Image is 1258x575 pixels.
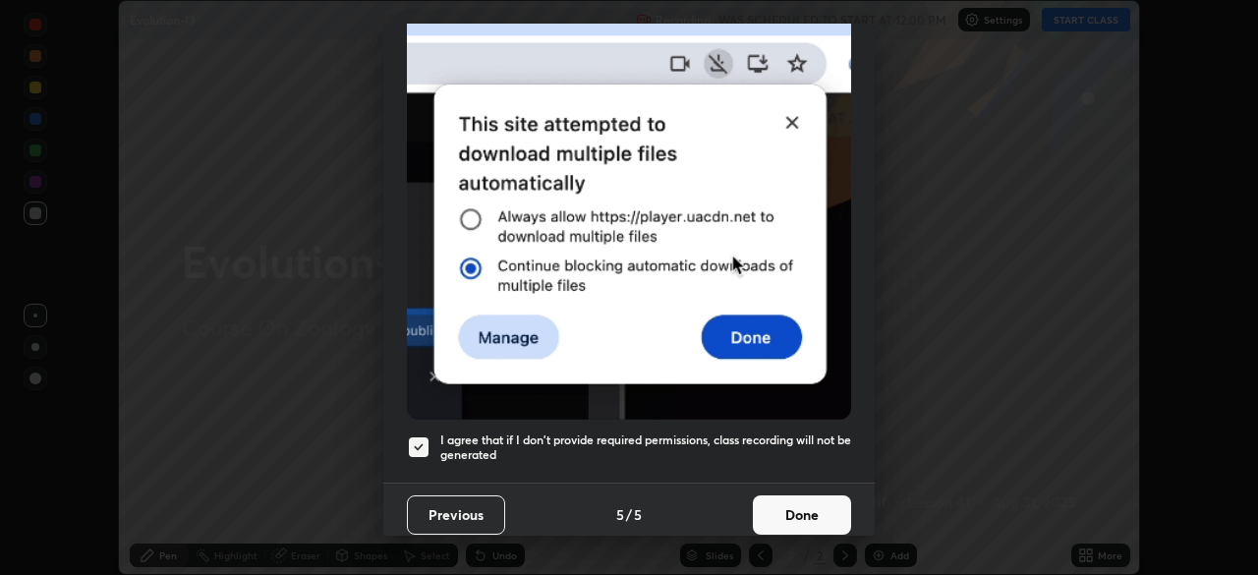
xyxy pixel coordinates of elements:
h4: / [626,504,632,525]
h4: 5 [634,504,642,525]
button: Done [753,495,851,535]
button: Previous [407,495,505,535]
h5: I agree that if I don't provide required permissions, class recording will not be generated [440,432,851,463]
h4: 5 [616,504,624,525]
